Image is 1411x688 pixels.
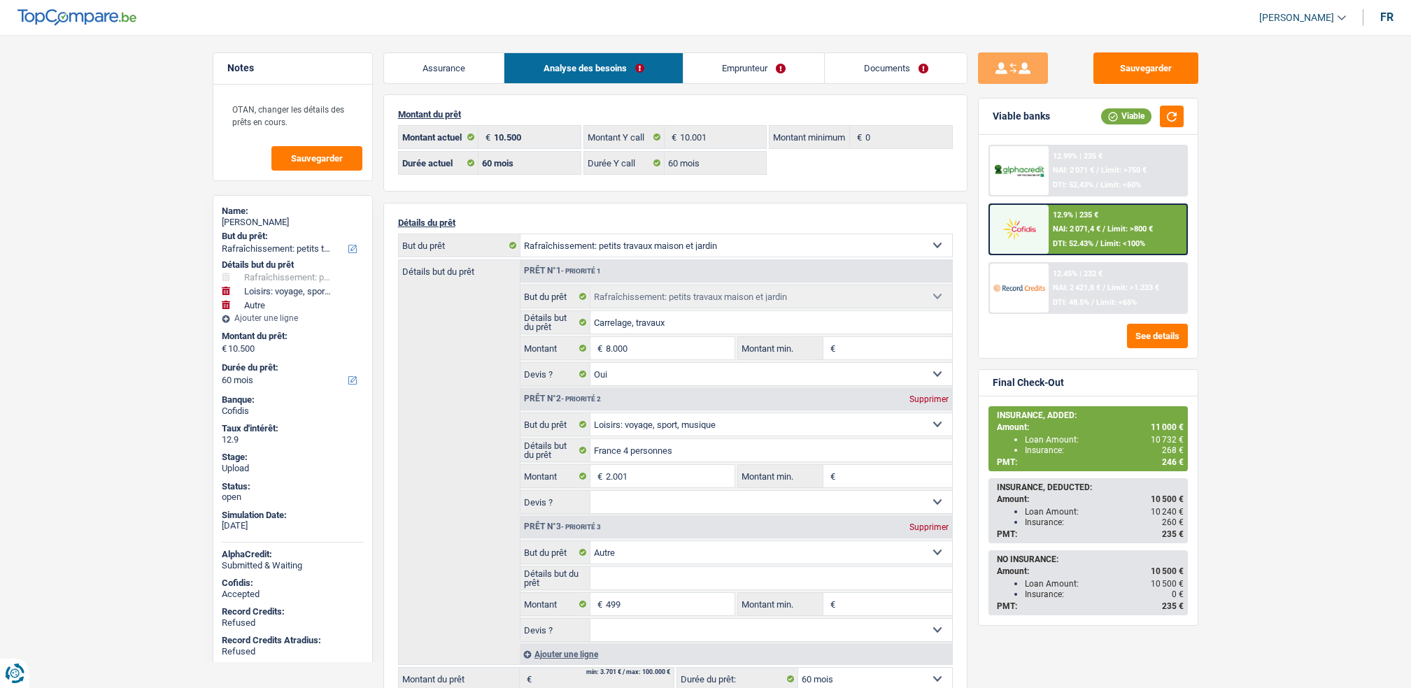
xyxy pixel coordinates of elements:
[997,601,1184,611] div: PMT:
[520,285,591,308] label: But du prêt
[1162,445,1184,455] span: 268 €
[398,109,953,120] p: Montant du prêt
[1107,283,1159,292] span: Limit: >1.233 €
[520,491,591,513] label: Devis ?
[665,126,680,148] span: €
[906,395,952,403] div: Supprimer
[1053,283,1100,292] span: NAI: 2 421,8 €
[586,669,670,675] div: min: 3.701 € / max: 100.000 €
[520,644,952,664] div: Ajouter une ligne
[561,395,601,403] span: - Priorité 2
[1025,579,1184,589] div: Loan Amount:
[222,520,364,531] div: [DATE]
[222,510,364,521] div: Simulation Date:
[222,452,364,463] div: Stage:
[1107,224,1153,234] span: Limit: >800 €
[993,163,1045,179] img: AlphaCredit
[1102,224,1105,234] span: /
[1151,422,1184,432] span: 11 000 €
[1096,239,1098,248] span: /
[997,410,1184,420] div: INSURANCE, ADDED:
[1096,298,1137,307] span: Limit: <65%
[520,541,591,564] label: But du prêt
[1053,152,1102,161] div: 12.99% | 235 €
[1259,12,1334,24] span: [PERSON_NAME]
[1053,180,1093,189] span: DTI: 52.43%
[997,422,1184,432] div: Amount:
[561,523,601,531] span: - Priorité 3
[520,413,591,436] label: But du prêt
[520,522,604,531] div: Prêt n°3
[590,337,606,359] span: €
[398,217,953,228] p: Détails du prêt
[997,554,1184,564] div: NO INSURANCE:
[222,406,364,417] div: Cofidis
[993,377,1064,389] div: Final Check-Out
[997,482,1184,492] div: INSURANCE, DEDUCTED:
[222,635,364,646] div: Record Credits Atradius:
[1100,239,1145,248] span: Limit: <100%
[478,126,494,148] span: €
[1093,52,1198,84] button: Sauvegarder
[590,593,606,615] span: €
[520,593,591,615] label: Montant
[993,110,1050,122] div: Viable banks
[997,529,1184,539] div: PMT:
[850,126,865,148] span: €
[1101,166,1147,175] span: Limit: >750 €
[17,9,136,26] img: TopCompare Logo
[1053,239,1093,248] span: DTI: 52.43%
[399,126,479,148] label: Montant actuel
[222,606,364,617] div: Record Credits:
[1053,224,1100,234] span: NAI: 2 071,4 €
[1248,6,1346,29] a: [PERSON_NAME]
[823,337,839,359] span: €
[561,267,601,275] span: - Priorité 1
[399,152,479,174] label: Durée actuel
[823,593,839,615] span: €
[222,362,361,373] label: Durée du prêt:
[222,560,364,571] div: Submitted & Waiting
[222,434,364,445] div: 12.9
[825,53,967,83] a: Documents
[291,154,343,163] span: Sauvegarder
[1151,566,1184,576] span: 10 500 €
[520,363,591,385] label: Devis ?
[399,234,520,257] label: But du prêt
[906,523,952,531] div: Supprimer
[222,331,361,342] label: Montant du prêt:
[997,566,1184,576] div: Amount:
[997,494,1184,504] div: Amount:
[993,275,1045,301] img: Record Credits
[1151,435,1184,445] span: 10 732 €
[590,465,606,487] span: €
[520,311,591,334] label: Détails but du prêt
[1091,298,1094,307] span: /
[222,481,364,492] div: Status:
[1380,10,1394,24] div: fr
[222,313,364,323] div: Ajouter une ligne
[222,646,364,657] div: Refused
[520,394,604,403] div: Prêt n°2
[683,53,825,83] a: Emprunteur
[1053,269,1102,278] div: 12.45% | 232 €
[222,231,361,242] label: But du prêt:
[222,463,364,474] div: Upload
[1151,507,1184,517] span: 10 240 €
[1025,517,1184,527] div: Insurance:
[222,423,364,434] div: Taux d'intérêt:
[1151,579,1184,589] span: 10 500 €
[504,53,683,83] a: Analyse des besoins
[1025,507,1184,517] div: Loan Amount:
[222,343,227,354] span: €
[1025,589,1184,599] div: Insurance:
[584,126,665,148] label: Montant Y call
[997,457,1184,467] div: PMT:
[520,439,591,461] label: Détails but du prêt
[1162,529,1184,539] span: 235 €
[738,337,823,359] label: Montant min.
[384,53,504,83] a: Assurance
[738,465,823,487] label: Montant min.
[1162,457,1184,467] span: 246 €
[1053,210,1098,220] div: 12.9% | 235 €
